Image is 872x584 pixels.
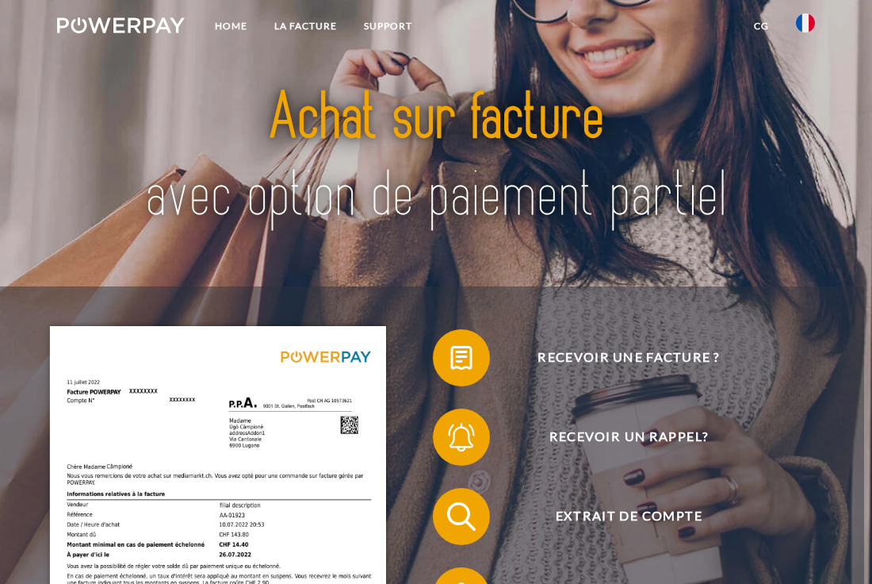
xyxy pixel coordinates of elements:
button: Extrait de compte [433,488,804,545]
a: LA FACTURE [261,12,350,40]
img: fr [796,13,815,33]
span: Recevoir une facture ? [454,329,804,386]
span: Recevoir un rappel? [454,409,804,466]
a: Home [201,12,261,40]
a: Extrait de compte [412,485,824,548]
img: logo-powerpay-white.svg [57,17,185,33]
img: qb_search.svg [444,499,480,535]
a: CG [740,12,782,40]
img: qb_bell.svg [444,420,480,455]
img: title-powerpay_fr.svg [133,59,738,256]
a: Recevoir un rappel? [412,405,824,469]
button: Recevoir un rappel? [433,409,804,466]
button: Recevoir une facture ? [433,329,804,386]
iframe: Bouton de lancement de la fenêtre de messagerie [809,521,859,571]
a: Recevoir une facture ? [412,326,824,390]
span: Extrait de compte [454,488,804,545]
img: qb_bill.svg [444,340,480,376]
a: Support [350,12,426,40]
